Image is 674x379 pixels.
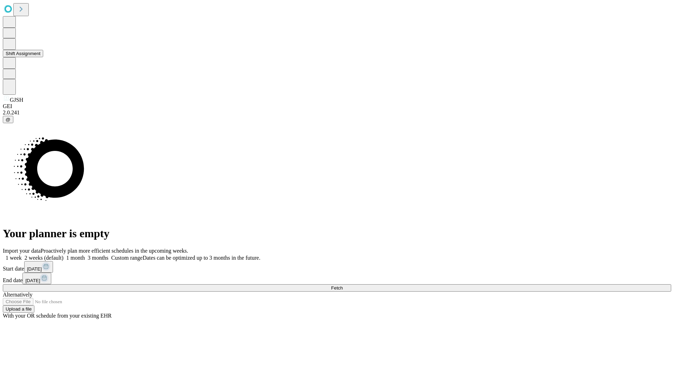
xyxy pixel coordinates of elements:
[143,255,260,261] span: Dates can be optimized up to 3 months in the future.
[3,313,112,319] span: With your OR schedule from your existing EHR
[22,273,51,284] button: [DATE]
[27,266,42,272] span: [DATE]
[3,273,671,284] div: End date
[3,227,671,240] h1: Your planner is empty
[3,284,671,292] button: Fetch
[3,261,671,273] div: Start date
[6,255,22,261] span: 1 week
[331,285,343,291] span: Fetch
[66,255,85,261] span: 1 month
[10,97,23,103] span: GJSH
[41,248,188,254] span: Proactively plan more efficient schedules in the upcoming weeks.
[24,261,53,273] button: [DATE]
[3,109,671,116] div: 2.0.241
[3,292,32,298] span: Alternatively
[3,50,43,57] button: Shift Assignment
[111,255,143,261] span: Custom range
[6,117,11,122] span: @
[25,278,40,283] span: [DATE]
[3,103,671,109] div: GEI
[3,116,13,123] button: @
[25,255,64,261] span: 2 weeks (default)
[88,255,108,261] span: 3 months
[3,305,34,313] button: Upload a file
[3,248,41,254] span: Import your data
